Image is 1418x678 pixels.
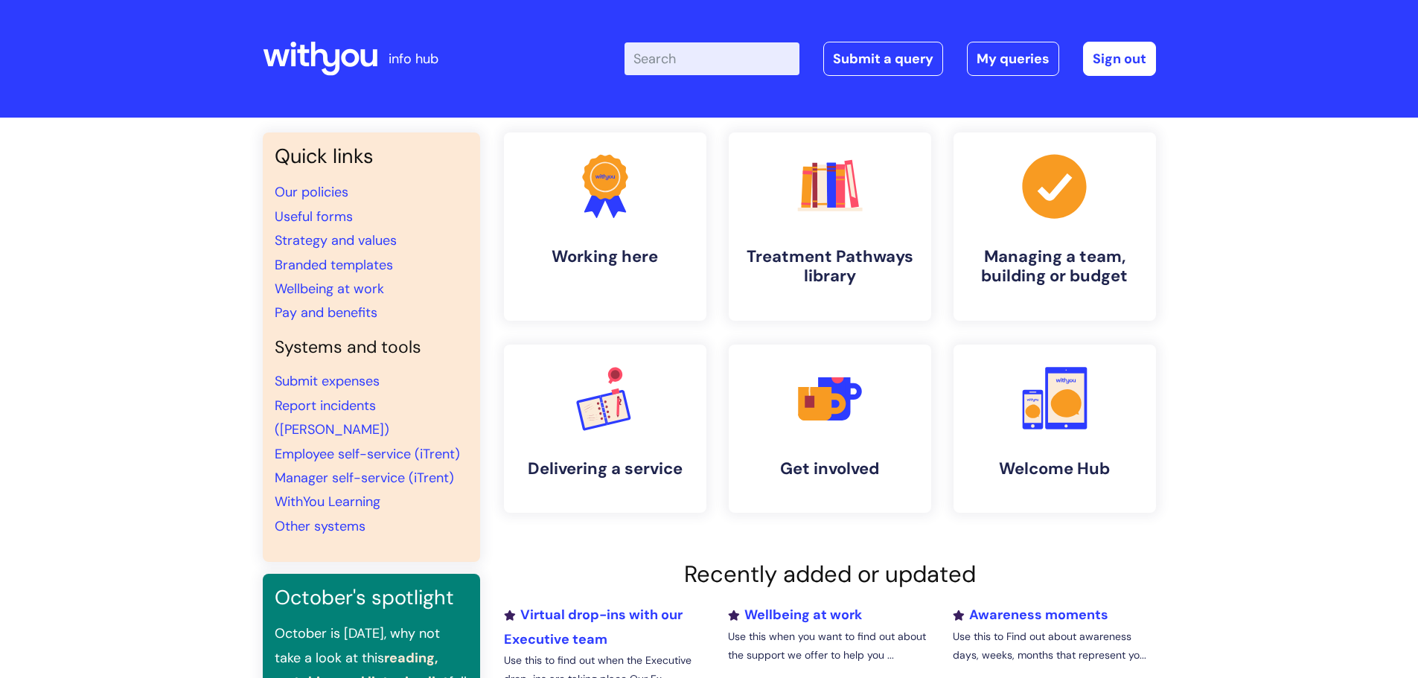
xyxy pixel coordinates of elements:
[741,459,919,479] h4: Get involved
[729,132,931,321] a: Treatment Pathways library
[504,345,706,513] a: Delivering a service
[729,345,931,513] a: Get involved
[275,183,348,201] a: Our policies
[504,606,683,647] a: Virtual drop-ins with our Executive team
[275,397,389,438] a: Report incidents ([PERSON_NAME])
[516,247,694,266] h4: Working here
[741,247,919,287] h4: Treatment Pathways library
[965,459,1144,479] h4: Welcome Hub
[823,42,943,76] a: Submit a query
[275,445,460,463] a: Employee self-service (iTrent)
[954,132,1156,321] a: Managing a team, building or budget
[504,132,706,321] a: Working here
[953,627,1155,665] p: Use this to Find out about awareness days, weeks, months that represent yo...
[275,469,454,487] a: Manager self-service (iTrent)
[625,42,1156,76] div: | -
[504,560,1156,588] h2: Recently added or updated
[275,144,468,168] h3: Quick links
[728,606,862,624] a: Wellbeing at work
[275,337,468,358] h4: Systems and tools
[275,256,393,274] a: Branded templates
[275,304,377,322] a: Pay and benefits
[967,42,1059,76] a: My queries
[728,627,930,665] p: Use this when you want to find out about the support we offer to help you ...
[275,493,380,511] a: WithYou Learning
[275,231,397,249] a: Strategy and values
[516,459,694,479] h4: Delivering a service
[625,42,799,75] input: Search
[953,606,1108,624] a: Awareness moments
[275,280,384,298] a: Wellbeing at work
[965,247,1144,287] h4: Managing a team, building or budget
[1083,42,1156,76] a: Sign out
[275,208,353,226] a: Useful forms
[389,47,438,71] p: info hub
[954,345,1156,513] a: Welcome Hub
[275,517,365,535] a: Other systems
[275,372,380,390] a: Submit expenses
[275,586,468,610] h3: October's spotlight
